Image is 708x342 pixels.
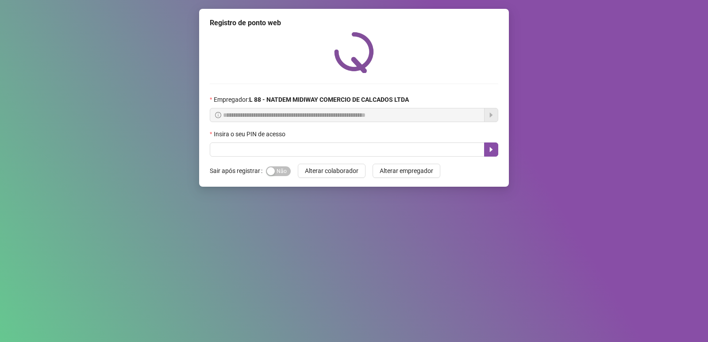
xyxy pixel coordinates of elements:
[214,95,409,104] span: Empregador :
[373,164,440,178] button: Alterar empregador
[215,112,221,118] span: info-circle
[210,129,291,139] label: Insira o seu PIN de acesso
[488,146,495,153] span: caret-right
[210,164,266,178] label: Sair após registrar
[305,166,358,176] span: Alterar colaborador
[210,18,498,28] div: Registro de ponto web
[249,96,409,103] strong: L 88 - NATDEM MIDIWAY COMERCIO DE CALCADOS LTDA
[334,32,374,73] img: QRPoint
[380,166,433,176] span: Alterar empregador
[298,164,366,178] button: Alterar colaborador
